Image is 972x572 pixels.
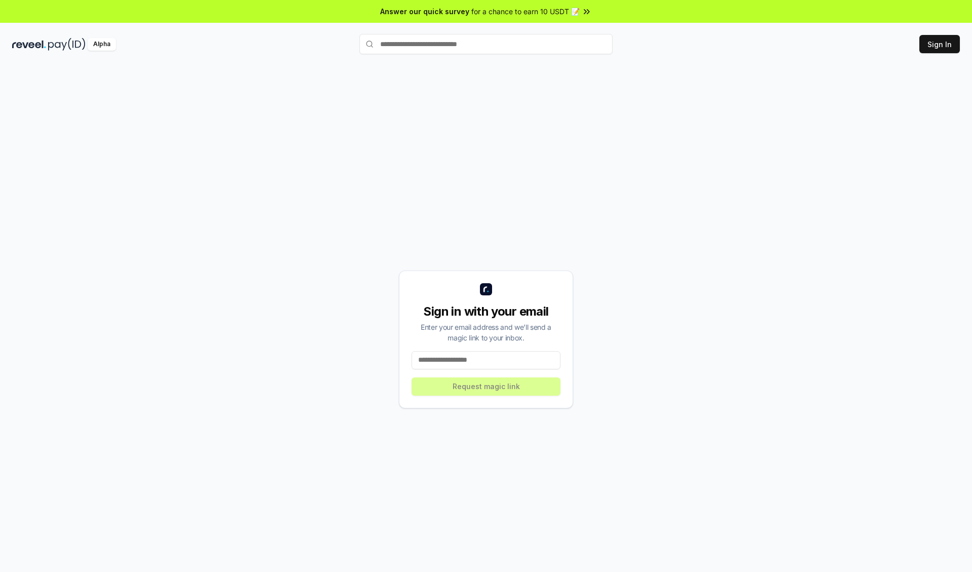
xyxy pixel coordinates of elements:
span: Answer our quick survey [380,6,469,17]
div: Enter your email address and we’ll send a magic link to your inbox. [412,322,560,343]
img: pay_id [48,38,86,51]
span: for a chance to earn 10 USDT 📝 [471,6,580,17]
button: Sign In [919,35,960,53]
img: reveel_dark [12,38,46,51]
div: Alpha [88,38,116,51]
img: logo_small [480,283,492,295]
div: Sign in with your email [412,303,560,320]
